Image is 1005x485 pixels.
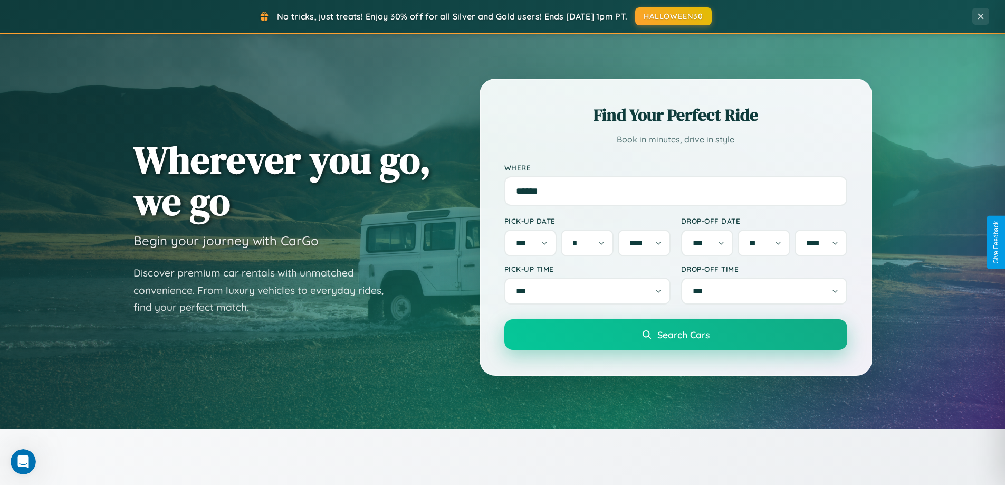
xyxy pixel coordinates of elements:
[504,132,847,147] p: Book in minutes, drive in style
[504,103,847,127] h2: Find Your Perfect Ride
[504,163,847,172] label: Where
[635,7,712,25] button: HALLOWEEN30
[504,216,671,225] label: Pick-up Date
[504,264,671,273] label: Pick-up Time
[681,216,847,225] label: Drop-off Date
[657,329,710,340] span: Search Cars
[277,11,627,22] span: No tricks, just treats! Enjoy 30% off for all Silver and Gold users! Ends [DATE] 1pm PT.
[11,449,36,474] iframe: Intercom live chat
[133,139,431,222] h1: Wherever you go, we go
[992,221,1000,264] div: Give Feedback
[681,264,847,273] label: Drop-off Time
[504,319,847,350] button: Search Cars
[133,233,319,249] h3: Begin your journey with CarGo
[133,264,397,316] p: Discover premium car rentals with unmatched convenience. From luxury vehicles to everyday rides, ...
